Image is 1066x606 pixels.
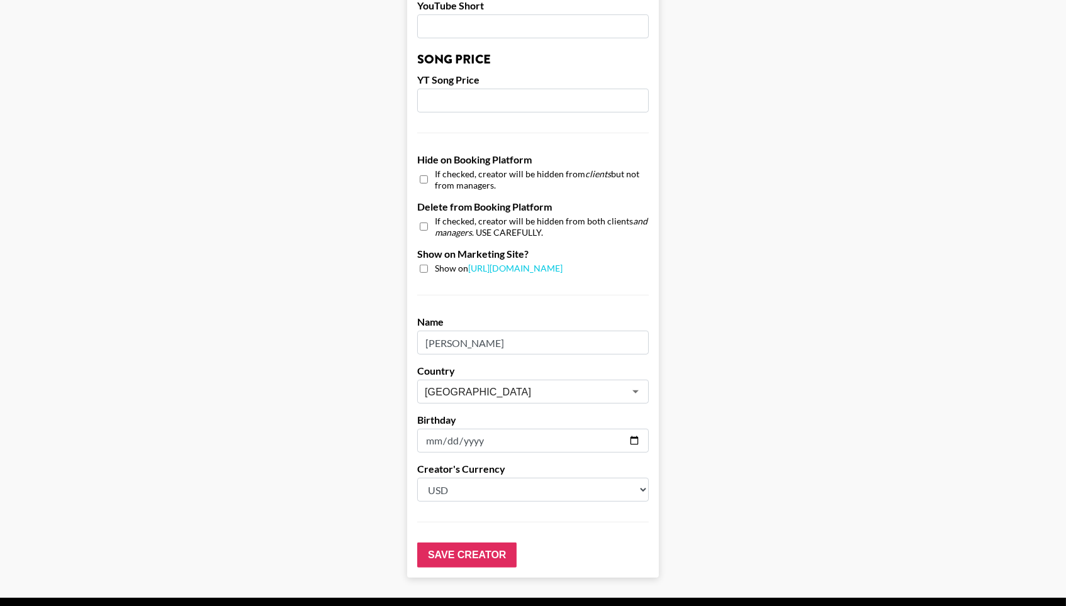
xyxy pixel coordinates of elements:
[417,316,649,328] label: Name
[417,153,649,166] label: Hide on Booking Platform
[417,201,649,213] label: Delete from Booking Platform
[435,216,649,238] span: If checked, creator will be hidden from both clients . USE CAREFULLY.
[417,463,649,475] label: Creator's Currency
[435,216,648,238] em: and managers
[627,383,644,400] button: Open
[468,263,563,273] a: [URL][DOMAIN_NAME]
[417,74,649,86] label: YT Song Price
[417,365,649,377] label: Country
[435,168,649,190] span: If checked, creator will be hidden from but not from managers.
[585,168,611,179] em: clients
[417,248,649,260] label: Show on Marketing Site?
[435,263,563,275] span: Show on
[417,543,517,568] input: Save Creator
[417,53,649,66] h3: Song Price
[417,414,649,426] label: Birthday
